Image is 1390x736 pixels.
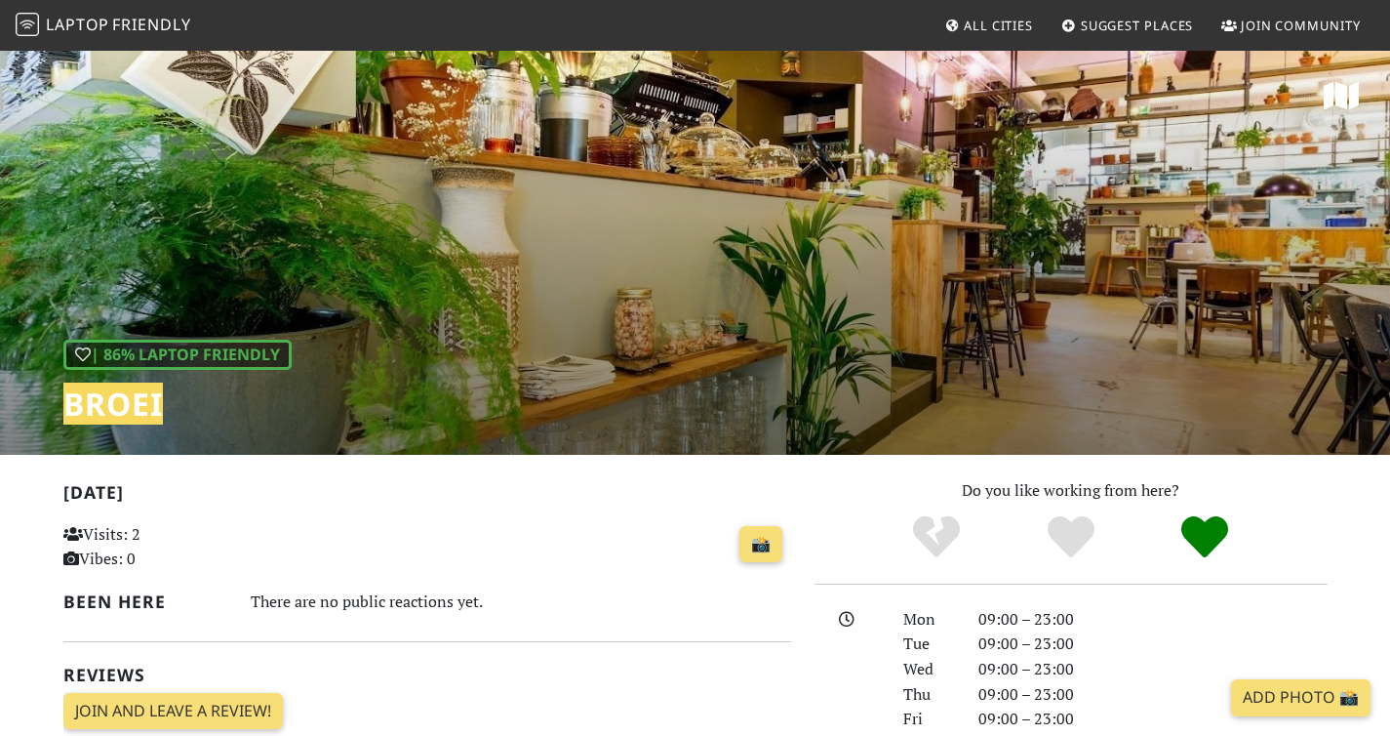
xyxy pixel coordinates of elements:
span: Join Community [1241,17,1361,34]
div: 09:00 – 23:00 [967,657,1339,682]
a: 📸 [739,526,782,563]
div: 09:00 – 23:00 [967,707,1339,732]
h1: BROEI [63,386,292,423]
div: Mon [892,607,966,633]
div: 09:00 – 23:00 [967,632,1339,657]
div: Fri [892,707,966,732]
div: There are no public reactions yet. [251,588,791,616]
div: Yes [1004,513,1138,562]
a: Add Photo 📸 [1231,679,1370,716]
div: Thu [892,682,966,708]
div: Tue [892,632,966,657]
a: All Cities [936,8,1041,43]
div: No [869,513,1004,562]
img: LaptopFriendly [16,13,39,36]
span: Friendly [112,14,190,35]
div: 09:00 – 23:00 [967,682,1339,708]
h2: Been here [63,592,228,612]
div: Definitely! [1137,513,1272,562]
a: LaptopFriendly LaptopFriendly [16,9,191,43]
a: Join and leave a review! [63,693,283,730]
span: All Cities [964,17,1033,34]
div: 09:00 – 23:00 [967,607,1339,633]
p: Visits: 2 Vibes: 0 [63,522,291,572]
div: | 86% Laptop Friendly [63,340,292,371]
h2: Reviews [63,665,791,685]
h2: [DATE] [63,482,791,511]
div: Wed [892,657,966,682]
a: Join Community [1213,8,1369,43]
span: Suggest Places [1081,17,1194,34]
p: Do you like working from here? [814,478,1328,504]
a: Suggest Places [1053,8,1202,43]
span: Laptop [46,14,109,35]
